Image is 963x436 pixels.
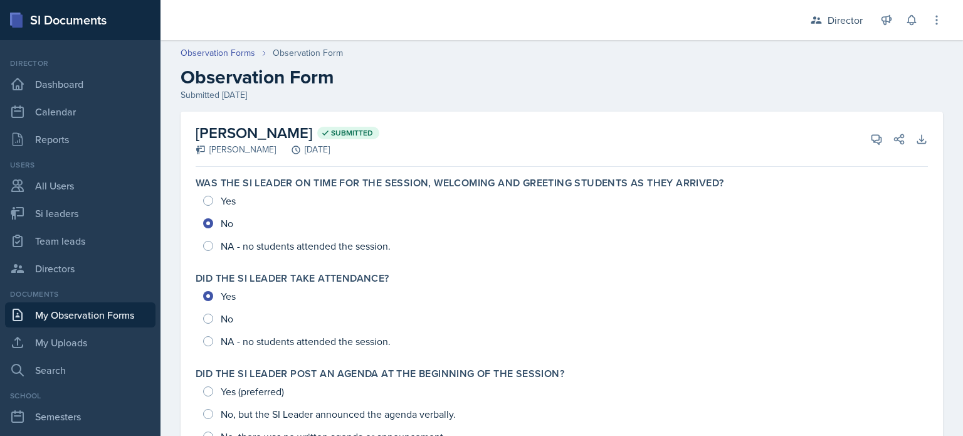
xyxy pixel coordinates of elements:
div: Director [5,58,155,69]
div: Observation Form [273,46,343,60]
a: My Observation Forms [5,302,155,327]
a: All Users [5,173,155,198]
label: Was the SI Leader on time for the session, welcoming and greeting students as they arrived? [196,177,724,189]
a: Directors [5,256,155,281]
h2: Observation Form [181,66,943,88]
a: Search [5,358,155,383]
div: Submitted [DATE] [181,88,943,102]
div: [DATE] [276,143,330,156]
div: Documents [5,289,155,300]
div: [PERSON_NAME] [196,143,276,156]
label: Did the SI Leader take attendance? [196,272,389,285]
a: Observation Forms [181,46,255,60]
a: My Uploads [5,330,155,355]
h2: [PERSON_NAME] [196,122,379,144]
a: Si leaders [5,201,155,226]
a: Dashboard [5,72,155,97]
a: Semesters [5,404,155,429]
div: School [5,390,155,401]
div: Director [828,13,863,28]
div: Users [5,159,155,171]
label: Did the SI Leader post an agenda at the beginning of the session? [196,368,564,380]
a: Team leads [5,228,155,253]
a: Calendar [5,99,155,124]
a: Reports [5,127,155,152]
span: Submitted [331,128,373,138]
